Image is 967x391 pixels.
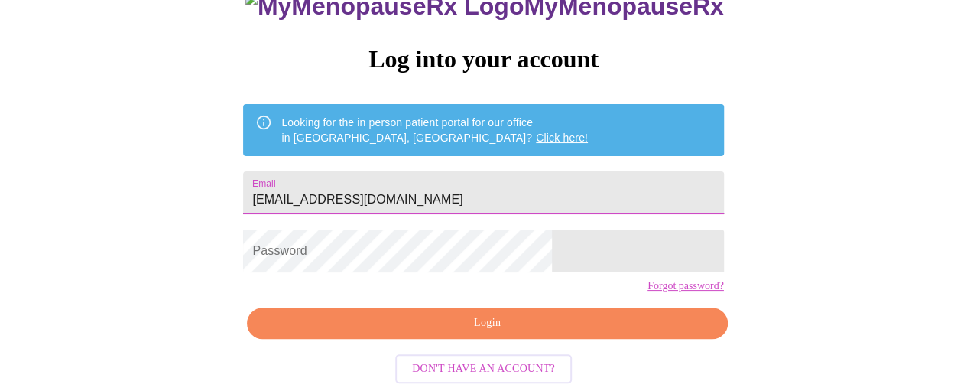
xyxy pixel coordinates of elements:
button: Don't have an account? [395,354,572,384]
button: Login [247,308,727,339]
h3: Log into your account [243,45,723,73]
div: Looking for the in person patient portal for our office in [GEOGRAPHIC_DATA], [GEOGRAPHIC_DATA]? [281,109,588,152]
span: Login [264,314,709,333]
span: Don't have an account? [412,360,555,379]
a: Don't have an account? [391,361,576,374]
a: Forgot password? [647,280,724,292]
a: Click here! [536,132,588,144]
